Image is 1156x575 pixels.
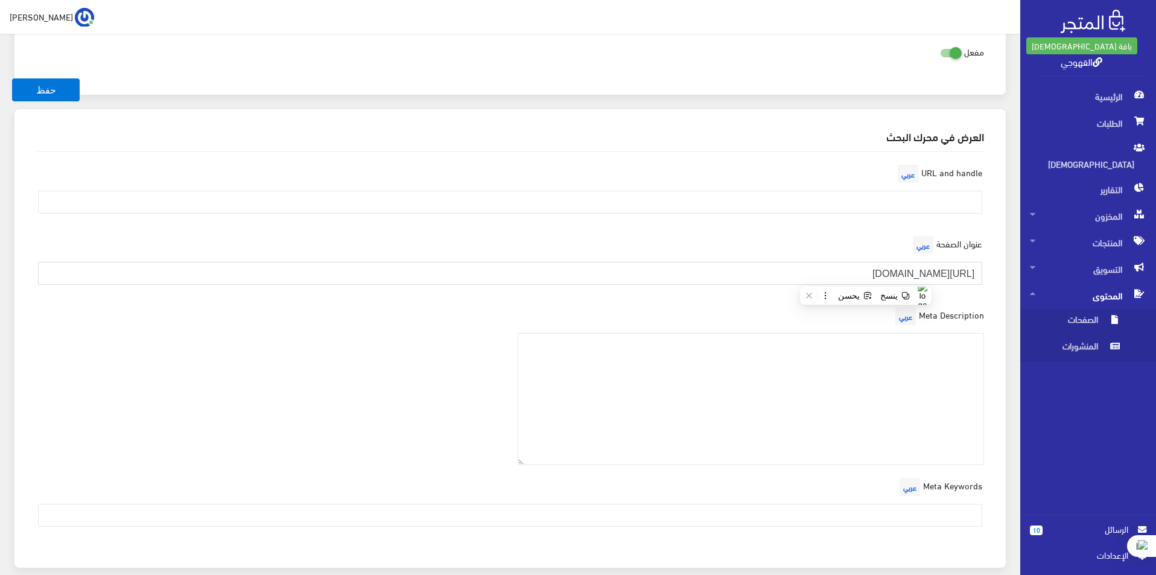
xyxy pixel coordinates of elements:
[1030,548,1146,568] a: اﻹعدادات
[892,304,984,328] label: Meta Description
[1030,136,1146,176] span: [DEMOGRAPHIC_DATA]
[10,9,73,24] span: [PERSON_NAME]
[1030,282,1146,309] span: المحتوى
[1030,83,1146,110] span: الرئيسية
[1030,229,1146,256] span: المنتجات
[1030,309,1122,335] span: الصفحات
[1030,203,1146,229] span: المخزون
[1026,37,1137,54] a: باقة [DEMOGRAPHIC_DATA]
[14,492,60,538] iframe: Drift Widget Chat Controller
[1020,309,1156,335] a: الصفحات
[1052,523,1128,536] span: الرسائل
[900,478,920,496] span: عربي
[1020,335,1156,362] a: المنشورات
[1020,203,1156,229] a: المخزون
[895,162,982,186] label: URL and handle
[895,307,916,325] span: عربي
[1030,526,1043,535] span: 10
[1020,282,1156,309] a: المحتوى
[1020,83,1156,110] a: الرئيسية
[913,236,933,254] span: عربي
[1020,176,1156,203] a: التقارير
[910,233,982,257] label: عنوان الصفحة
[1030,256,1146,282] span: التسويق
[1030,523,1146,548] a: 10 الرسائل
[1040,548,1128,562] span: اﻹعدادات
[75,8,94,27] img: ...
[1061,10,1125,33] img: .
[10,7,94,27] a: ... [PERSON_NAME]
[1030,110,1146,136] span: الطلبات
[1030,176,1146,203] span: التقارير
[898,165,918,183] span: عربي
[1020,229,1156,256] a: المنتجات
[964,40,984,63] label: مفعل
[1030,335,1122,362] span: المنشورات
[36,131,984,142] h2: العرض في محرك البحث
[12,78,80,101] button: حفظ
[897,475,982,499] label: Meta Keywords
[1061,52,1102,70] a: القهوجي
[1020,136,1156,176] a: [DEMOGRAPHIC_DATA]
[1020,110,1156,136] a: الطلبات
